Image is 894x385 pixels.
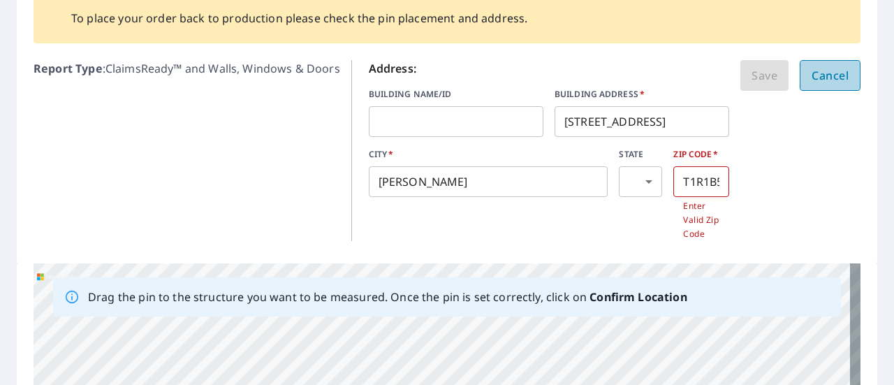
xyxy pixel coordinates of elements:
[555,88,729,101] label: BUILDING ADDRESS
[812,66,849,85] span: Cancel
[369,60,730,77] p: Address:
[71,10,527,27] p: To place your order back to production please check the pin placement and address.
[369,148,608,161] label: CITY
[800,60,860,91] button: Cancel
[683,199,719,241] p: Enter Valid Zip Code
[34,60,340,241] p: : ClaimsReady™ and Walls, Windows & Doors
[88,289,687,305] p: Drag the pin to the structure you want to be measured. Once the pin is set correctly, click on
[619,166,662,197] div: ​
[34,61,103,76] b: Report Type
[369,88,543,101] label: BUILDING NAME/ID
[589,289,687,305] b: Confirm Location
[619,148,662,161] label: STATE
[673,148,729,161] label: ZIP CODE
